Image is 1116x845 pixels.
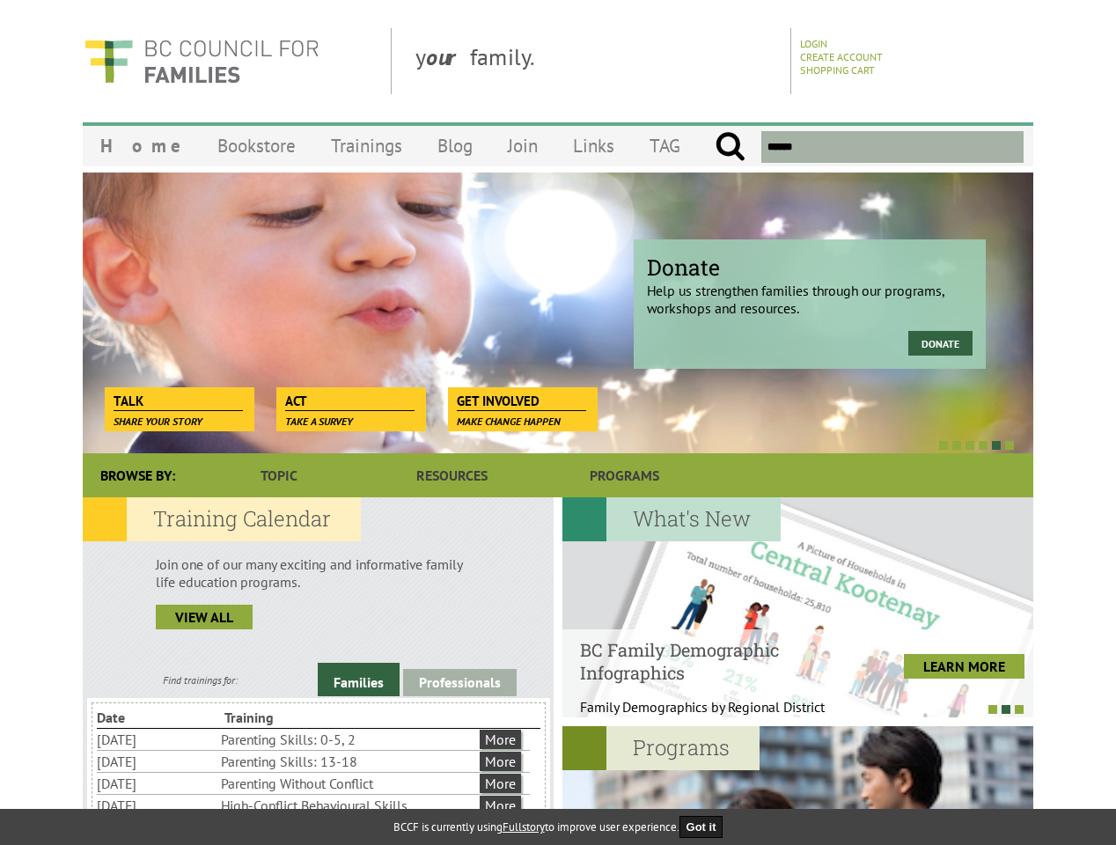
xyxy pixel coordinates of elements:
span: Make change happen [457,415,561,428]
a: view all [156,605,253,629]
a: LEARN MORE [904,654,1024,679]
a: Families [318,663,400,696]
li: Parenting Without Conflict [221,773,476,794]
input: Submit [715,131,745,163]
a: Shopping Cart [800,63,875,77]
a: Professionals [403,669,517,696]
h2: Training Calendar [83,497,361,541]
a: Fullstory [503,819,545,834]
span: Get Involved [457,392,586,411]
span: Share your story [114,415,202,428]
li: Parenting Skills: 0-5, 2 [221,729,476,750]
a: Resources [365,453,538,497]
h2: Programs [562,726,760,770]
a: Links [555,125,632,166]
p: Family Demographics by Regional District Th... [580,698,843,733]
a: TAG [632,125,698,166]
a: Act Take a survey [276,387,423,412]
a: Bookstore [200,125,313,166]
a: Home [83,125,200,166]
li: High-Conflict Behavioural Skills [221,795,476,816]
a: More [480,796,521,815]
span: Take a survey [285,415,353,428]
a: More [480,752,521,771]
li: [DATE] [97,773,217,794]
a: Programs [539,453,711,497]
h4: BC Family Demographic Infographics [580,638,843,684]
a: Topic [193,453,365,497]
div: y family. [401,28,791,94]
li: [DATE] [97,729,217,750]
a: Get Involved Make change happen [448,387,595,412]
a: Talk Share your story [105,387,252,412]
span: Donate [647,253,973,282]
button: Got it [679,816,723,838]
li: [DATE] [97,795,217,816]
p: Join one of our many exciting and informative family life education programs. [156,555,481,591]
div: Browse By: [83,453,193,497]
a: Donate [908,331,973,356]
span: Act [285,392,415,411]
span: Talk [114,392,243,411]
li: Parenting Skills: 13-18 [221,751,476,772]
img: BC Council for FAMILIES [83,28,320,94]
a: More [480,730,521,749]
li: Date [97,707,221,728]
li: [DATE] [97,751,217,772]
a: More [480,774,521,793]
strong: our [426,42,470,71]
div: Find trainings for: [83,673,318,687]
h2: What's New [562,497,781,541]
a: Trainings [313,125,420,166]
p: Help us strengthen families through our programs, workshops and resources. [647,267,973,317]
a: Blog [420,125,490,166]
a: Join [490,125,555,166]
a: Create Account [800,50,883,63]
li: Training [224,707,349,728]
a: Login [800,37,827,50]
